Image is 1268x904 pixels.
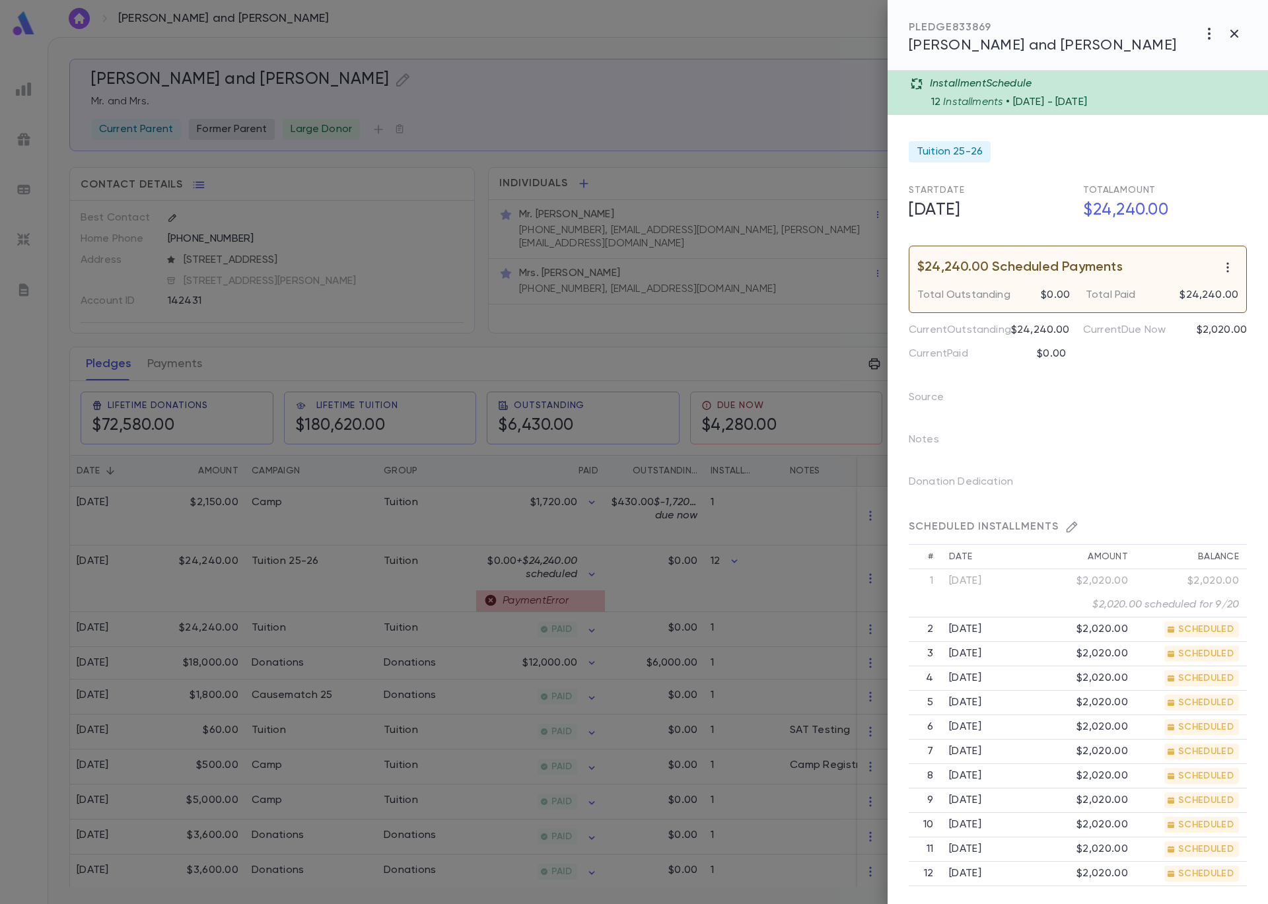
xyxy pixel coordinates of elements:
[917,145,983,158] span: Tuition 25-26
[909,715,941,740] th: 6
[1039,788,1136,813] td: $2,020.00
[909,324,1011,337] p: Current Outstanding
[1039,569,1136,594] td: $2,020.00
[909,21,1177,34] div: PLEDGE 833869
[1136,569,1247,594] td: $2,020.00
[909,642,941,666] th: 3
[917,289,1010,302] p: Total Outstanding
[909,862,941,886] th: 12
[941,862,1038,886] td: [DATE]
[941,788,1038,813] td: [DATE]
[941,545,1038,569] th: Date
[1039,666,1136,691] td: $2,020.00
[1041,289,1070,302] p: $0.00
[917,261,1123,274] p: $24,240.00 Scheduled Payments
[1173,868,1239,879] span: SCHEDULED
[1173,673,1239,683] span: SCHEDULED
[1173,697,1239,708] span: SCHEDULED
[1173,746,1239,757] span: SCHEDULED
[909,141,991,162] div: Tuition 25-26
[909,740,941,764] th: 7
[909,387,965,413] p: Source
[909,471,1034,498] p: Donation Dedication
[909,813,941,837] th: 10
[1173,819,1239,830] span: SCHEDULED
[931,96,940,109] p: 12
[941,715,1038,740] td: [DATE]
[941,837,1038,862] td: [DATE]
[1039,715,1136,740] td: $2,020.00
[1039,764,1136,788] td: $2,020.00
[941,617,1038,642] td: [DATE]
[1039,642,1136,666] td: $2,020.00
[1173,795,1239,806] span: SCHEDULED
[1173,722,1239,732] span: SCHEDULED
[1039,862,1136,886] td: $2,020.00
[1011,324,1070,337] p: $24,240.00
[909,691,941,715] th: 5
[909,186,965,195] span: Start Date
[1039,813,1136,837] td: $2,020.00
[931,90,1260,109] div: Installments
[1039,740,1136,764] td: $2,020.00
[909,569,941,594] th: 1
[909,788,941,813] th: 9
[909,617,941,642] th: 2
[1197,324,1247,337] p: $2,020.00
[1173,771,1239,781] span: SCHEDULED
[941,740,1038,764] td: [DATE]
[1075,197,1247,225] h5: $24,240.00
[941,764,1038,788] td: [DATE]
[1173,648,1239,659] span: SCHEDULED
[1039,837,1136,862] td: $2,020.00
[909,666,941,691] th: 4
[901,197,1073,225] h5: [DATE]
[909,764,941,788] th: 8
[1173,624,1239,635] span: SCHEDULED
[941,813,1038,837] td: [DATE]
[1083,324,1166,337] p: Current Due Now
[909,38,1177,53] span: [PERSON_NAME] and [PERSON_NAME]
[1173,844,1239,854] span: SCHEDULED
[1083,186,1156,195] span: Total Amount
[909,347,968,361] p: Current Paid
[909,429,960,456] p: Notes
[1086,289,1136,302] p: Total Paid
[941,691,1038,715] td: [DATE]
[941,642,1038,666] td: [DATE]
[1180,289,1238,302] p: $24,240.00
[909,545,941,569] th: #
[930,77,1032,90] p: Installment Schedule
[917,598,1239,611] p: $2,020.00 scheduled for 9/20
[941,666,1038,691] td: [DATE]
[1136,545,1247,569] th: Balance
[909,837,941,862] th: 11
[1037,347,1066,361] p: $0.00
[941,569,1038,594] td: [DATE]
[1039,691,1136,715] td: $2,020.00
[909,520,1247,534] div: SCHEDULED INSTALLMENTS
[1039,617,1136,642] td: $2,020.00
[1039,545,1136,569] th: Amount
[1006,96,1087,109] p: • [DATE] - [DATE]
